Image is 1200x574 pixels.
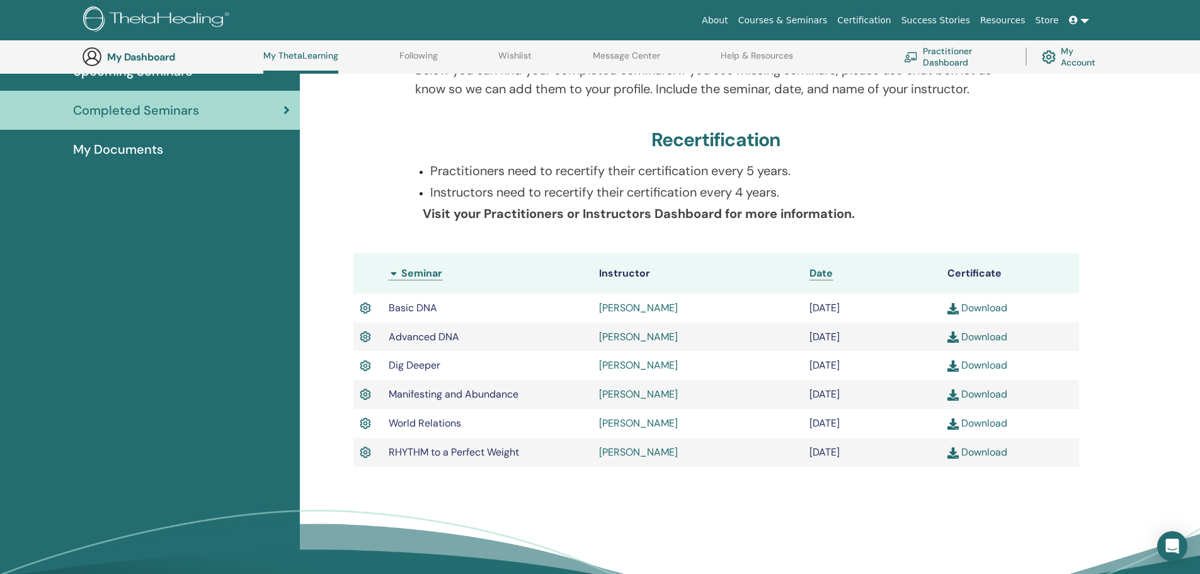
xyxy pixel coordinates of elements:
a: Following [399,50,438,71]
p: Below you can find your completed seminars. If you see missing seminars, please use chat box let ... [415,60,1017,98]
a: Resources [975,9,1031,32]
span: Manifesting and Abundance [389,387,518,401]
b: Visit your Practitioners or Instructors Dashboard for more information. [423,205,855,222]
a: Store [1031,9,1064,32]
span: Dig Deeper [389,359,440,372]
a: [PERSON_NAME] [599,359,678,372]
span: Advanced DNA [389,330,459,343]
a: [PERSON_NAME] [599,416,678,430]
img: download.svg [947,331,959,343]
span: Completed Seminars [73,101,199,120]
img: cog.svg [1042,47,1056,67]
a: Download [947,301,1007,314]
img: Active Certificate [360,358,371,374]
a: Practitioner Dashboard [904,43,1010,71]
a: Date [809,267,833,280]
a: Message Center [593,50,660,71]
h3: My Dashboard [107,51,233,63]
span: RHYTHM to a Perfect Weight [389,445,519,459]
a: Download [947,416,1007,430]
img: Active Certificate [360,386,371,403]
img: download.svg [947,418,959,430]
img: download.svg [947,389,959,401]
a: Download [947,330,1007,343]
a: Download [947,359,1007,372]
a: Certification [832,9,896,32]
a: [PERSON_NAME] [599,445,678,459]
td: [DATE] [803,438,941,467]
p: Practitioners need to recertify their certification every 5 years. [430,161,1017,180]
a: Download [947,387,1007,401]
a: My Account [1042,43,1106,71]
a: [PERSON_NAME] [599,387,678,401]
h3: Recertification [651,129,781,151]
a: Courses & Seminars [733,9,833,32]
img: Active Certificate [360,444,371,461]
img: Active Certificate [360,329,371,345]
a: [PERSON_NAME] [599,301,678,314]
div: Open Intercom Messenger [1157,531,1187,561]
img: logo.png [83,6,234,35]
td: [DATE] [803,409,941,438]
a: About [697,9,733,32]
td: [DATE] [803,351,941,380]
th: Instructor [593,253,803,294]
td: [DATE] [803,380,941,409]
img: Active Certificate [360,300,371,316]
img: download.svg [947,447,959,459]
a: Help & Resources [721,50,793,71]
td: [DATE] [803,294,941,323]
a: My ThetaLearning [263,50,338,74]
img: Active Certificate [360,415,371,432]
a: [PERSON_NAME] [599,330,678,343]
span: Basic DNA [389,301,437,314]
img: download.svg [947,303,959,314]
span: My Documents [73,140,163,159]
a: Wishlist [498,50,532,71]
img: download.svg [947,360,959,372]
td: [DATE] [803,323,941,352]
span: World Relations [389,416,461,430]
a: Download [947,445,1007,459]
img: generic-user-icon.jpg [82,47,102,67]
img: chalkboard-teacher.svg [904,52,918,62]
p: Instructors need to recertify their certification every 4 years. [430,183,1017,202]
a: Success Stories [896,9,975,32]
th: Certificate [941,253,1079,294]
